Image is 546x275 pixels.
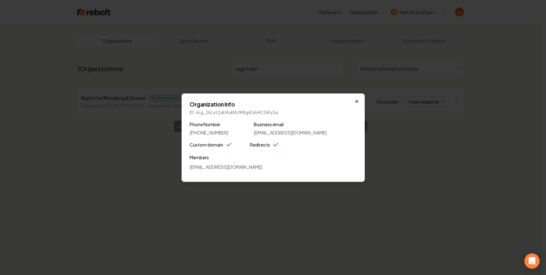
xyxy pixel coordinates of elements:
[190,164,357,170] p: [EMAIL_ADDRESS][DOMAIN_NAME]
[190,129,228,136] span: [PHONE_NUMBER]
[190,154,357,161] label: Members
[190,120,228,128] label: Phone Number
[190,141,223,148] label: Custom domain
[250,141,270,148] label: Redirects
[190,109,357,115] p: ID: org_2kLxt2ah9uKRz9I8g436HCGKx3a
[190,101,357,107] h2: Organization Info
[254,129,327,136] span: [EMAIL_ADDRESS][DOMAIN_NAME]
[254,120,327,128] label: Business email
